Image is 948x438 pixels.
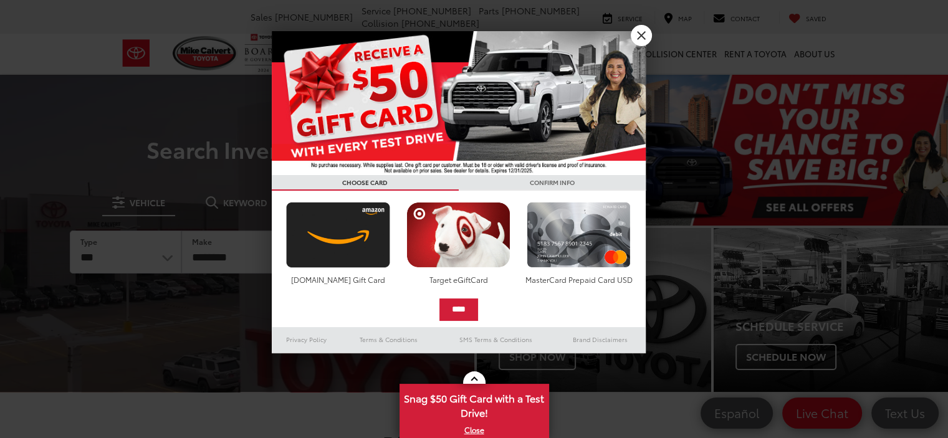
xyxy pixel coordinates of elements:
[555,332,646,347] a: Brand Disclaimers
[437,332,555,347] a: SMS Terms & Conditions
[524,274,634,285] div: MasterCard Prepaid Card USD
[272,175,459,191] h3: CHOOSE CARD
[283,202,393,268] img: amazoncard.png
[524,202,634,268] img: mastercard.png
[283,274,393,285] div: [DOMAIN_NAME] Gift Card
[459,175,646,191] h3: CONFIRM INFO
[403,202,514,268] img: targetcard.png
[272,31,646,175] img: 55838_top_625864.jpg
[401,385,548,423] span: Snag $50 Gift Card with a Test Drive!
[341,332,436,347] a: Terms & Conditions
[403,274,514,285] div: Target eGiftCard
[272,332,342,347] a: Privacy Policy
